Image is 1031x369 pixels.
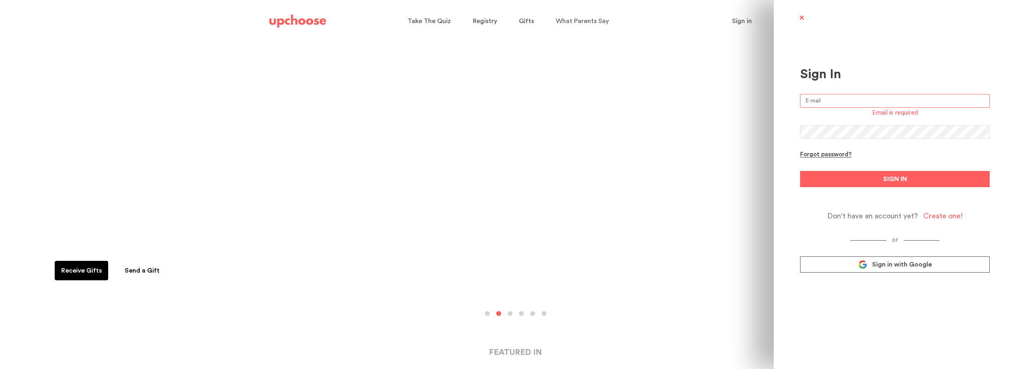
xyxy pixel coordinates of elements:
div: Create one! [923,211,963,221]
input: E-mail [800,94,990,108]
span: Sign in with Google [872,260,932,269]
span: SIGN IN [883,174,907,184]
div: Sign In [800,66,990,82]
button: SIGN IN [800,171,990,187]
div: Email is required [872,109,918,117]
a: Sign in with Google [800,256,990,273]
span: Don't have an account yet? [827,211,918,221]
span: or [886,237,904,243]
div: Forgot password? [800,151,852,159]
